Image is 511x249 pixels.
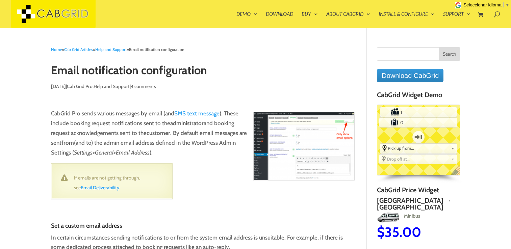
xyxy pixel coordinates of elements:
[51,82,355,96] p: | , |
[116,149,150,156] em: Email Address
[51,83,66,89] span: [DATE]
[388,145,449,151] span: Pick up from...
[377,197,460,239] a: [GEOGRAPHIC_DATA] → [GEOGRAPHIC_DATA]MinibusMinibus$35.00
[505,2,510,7] span: ▼
[51,47,184,52] span: » » »
[377,69,443,82] a: Download CabGrid
[95,47,127,52] a: Help and Support
[407,128,430,146] label: One-way
[377,91,460,102] h4: CabGrid Widget Demo
[460,230,467,247] span: $
[326,11,370,28] a: About CabGrid
[385,224,421,240] span: 35.00
[460,219,478,230] img: Standard
[74,149,93,156] em: Settings
[399,107,437,116] input: Number of Passengers
[81,185,119,191] a: Email Deliverability
[64,47,93,52] a: Cab Grid Articles
[147,130,170,136] strong: customer
[51,164,172,199] div: If emails are not getting through, see
[377,224,385,240] span: $
[67,83,93,89] a: Cab Grid Pro
[377,186,460,197] h4: CabGrid Price Widget
[400,213,420,219] span: Minibus
[443,11,470,28] a: Support
[380,108,400,116] label: Number of Passengers
[377,197,460,211] h2: [GEOGRAPHIC_DATA] → [GEOGRAPHIC_DATA]
[174,110,220,117] a: SMS text message
[380,118,399,127] label: Number of Suitcases
[236,11,257,28] a: Demo
[94,83,130,89] a: Help and Support
[253,112,355,181] img: CabGrid Pro email configuration
[170,120,204,127] strong: administrator
[51,202,355,233] h4: Set a custom email address
[380,144,457,153] div: Select the place the starting address falls within
[387,156,448,162] span: Drop off at...
[51,47,62,52] a: Home
[11,9,96,17] a: CabGrid Taxi Plugin
[399,118,437,127] input: Number of Suitcases
[379,11,435,28] a: Install & Configure
[51,109,355,163] p: CabGrid Pro sends various messages by email (and ). These include booking request notifications s...
[51,64,355,80] h1: Email notification configuration
[450,165,465,180] span: English
[131,83,156,89] a: 4 comments
[439,47,460,61] input: Search
[129,47,184,52] span: Email notification configuration
[302,11,318,28] a: Buy
[463,2,510,7] a: Seleccionar idioma​
[266,11,293,28] a: Download
[377,212,400,223] img: Minibus
[463,2,502,7] span: Seleccionar idioma
[95,149,113,156] em: General
[379,155,457,163] div: Select the place the destination address is within
[61,139,74,146] strong: from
